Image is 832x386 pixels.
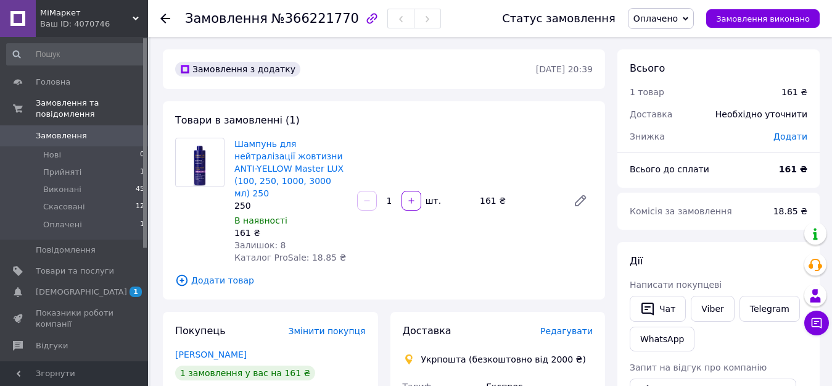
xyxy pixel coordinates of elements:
[418,353,589,366] div: Укрпошта (безкоштовно від 2000 ₴)
[779,164,807,174] b: 161 ₴
[136,184,144,195] span: 45
[136,201,144,212] span: 12
[175,274,593,287] span: Додати товар
[536,64,593,74] time: [DATE] 20:39
[130,287,142,297] span: 1
[234,253,346,262] span: Каталог ProSale: 18.85 ₴
[630,363,767,372] span: Запит на відгук про компанію
[716,14,810,23] span: Замовлення виконано
[234,199,347,212] div: 250
[40,7,133,19] span: МіМаркет
[40,19,148,30] div: Ваш ID: 4070746
[540,326,593,336] span: Редагувати
[36,77,70,88] span: Головна
[691,296,734,322] a: Viber
[43,219,82,230] span: Оплачені
[234,139,344,198] a: Шампунь для нейтралізації жовтизни ANTI-YELLOW Master LUX (100, 250, 1000, 3000 мл) 250
[36,98,148,120] span: Замовлення та повідомлення
[175,325,226,337] span: Покупець
[630,164,709,174] span: Всього до сплати
[176,138,224,187] img: Шампунь для нейтралізації жовтизни ANTI-YELLOW Master LUX (100, 250, 1000, 3000 мл) 250
[706,9,820,28] button: Замовлення виконано
[175,350,247,359] a: [PERSON_NAME]
[6,43,146,65] input: Пошук
[630,296,686,322] button: Чат
[36,340,68,351] span: Відгуки
[630,87,664,97] span: 1 товар
[36,130,87,141] span: Замовлення
[633,14,678,23] span: Оплачено
[773,132,807,141] span: Додати
[630,327,694,351] a: WhatsApp
[234,240,286,250] span: Залишок: 8
[36,308,114,330] span: Показники роботи компанії
[36,245,96,256] span: Повідомлення
[630,132,665,141] span: Знижка
[43,201,85,212] span: Скасовані
[781,86,807,98] div: 161 ₴
[708,101,815,128] div: Необхідно уточнити
[502,12,616,25] div: Статус замовлення
[630,109,672,119] span: Доставка
[630,255,643,267] span: Дії
[630,206,732,216] span: Комісія за замовлення
[140,167,144,178] span: 1
[234,227,347,239] div: 161 ₴
[140,219,144,230] span: 1
[630,62,665,74] span: Всього
[630,280,722,290] span: Написати покупцеві
[175,62,300,77] div: Замовлення з додатку
[185,11,268,26] span: Замовлення
[140,149,144,161] span: 0
[403,325,451,337] span: Доставка
[43,167,81,178] span: Прийняті
[175,114,300,126] span: Товари в замовленні (1)
[271,11,359,26] span: №366221770
[568,188,593,213] a: Редагувати
[234,216,287,225] span: В наявності
[175,366,315,380] div: 1 замовлення у вас на 161 ₴
[739,296,800,322] a: Telegram
[289,326,366,336] span: Змінити покупця
[36,287,127,298] span: [DEMOGRAPHIC_DATA]
[475,192,563,209] div: 161 ₴
[43,184,81,195] span: Виконані
[160,12,170,25] div: Повернутися назад
[804,311,829,335] button: Чат з покупцем
[422,195,442,207] div: шт.
[36,266,114,277] span: Товари та послуги
[773,206,807,216] span: 18.85 ₴
[43,149,61,161] span: Нові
